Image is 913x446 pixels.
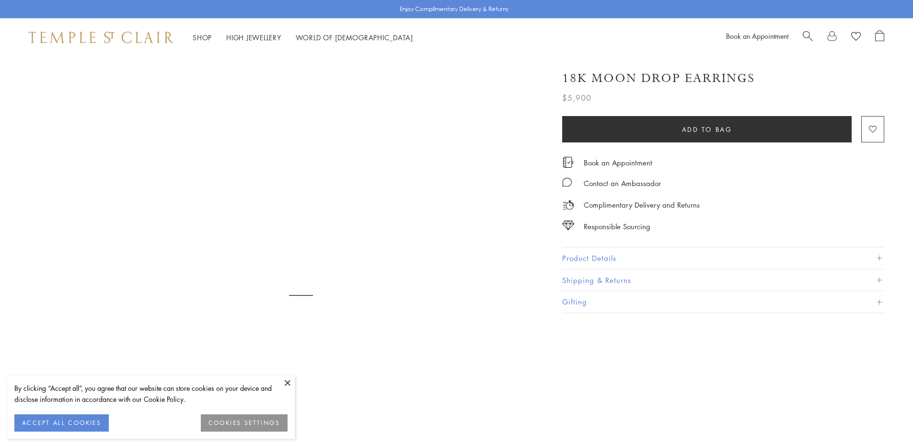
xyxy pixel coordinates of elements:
a: View Wishlist [851,30,861,45]
a: World of [DEMOGRAPHIC_DATA]World of [DEMOGRAPHIC_DATA] [296,33,413,42]
button: Gifting [562,291,884,313]
img: icon_sourcing.svg [562,221,574,230]
button: ACCEPT ALL COOKIES [14,414,109,432]
div: By clicking “Accept all”, you agree that our website can store cookies on your device and disclos... [14,383,288,405]
a: Search [803,30,813,45]
button: Product Details [562,247,884,269]
img: MessageIcon-01_2.svg [562,177,572,187]
div: Contact an Ambassador [584,177,661,189]
p: Complimentary Delivery and Returns [584,199,700,211]
img: Temple St. Clair [29,32,173,43]
p: Enjoy Complimentary Delivery & Returns [400,4,509,14]
span: Add to bag [682,124,732,135]
a: High JewelleryHigh Jewellery [226,33,281,42]
h1: 18K Moon Drop Earrings [562,70,755,87]
a: Book an Appointment [584,157,652,168]
a: Open Shopping Bag [875,30,884,45]
span: $5,900 [562,92,591,104]
button: Add to bag [562,116,852,142]
button: COOKIES SETTINGS [201,414,288,432]
button: Shipping & Returns [562,270,884,291]
a: ShopShop [193,33,212,42]
a: Book an Appointment [726,31,788,41]
img: icon_appointment.svg [562,157,574,168]
img: icon_delivery.svg [562,199,574,211]
div: Responsible Sourcing [584,221,650,233]
nav: Main navigation [193,32,413,44]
